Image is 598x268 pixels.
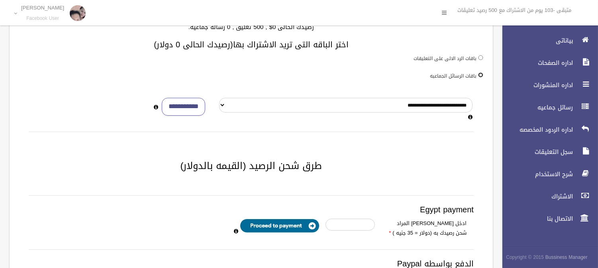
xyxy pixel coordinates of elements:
[19,40,483,49] h3: اختر الباقه التى تريد الاشتراك بها(رصيدك الحالى 0 دولار)
[496,165,598,183] a: شرح الاستخدام
[496,76,598,94] a: اداره المنشورات
[430,72,476,80] label: باقات الرسائل الجماعيه
[496,170,575,178] span: شرح الاستخدام
[496,81,575,89] span: اداره المنشورات
[545,253,588,262] strong: Bussiness Manager
[496,37,575,45] span: بياناتى
[496,215,575,223] span: الاتصال بنا
[496,143,598,161] a: سجل التعليقات
[19,161,483,171] h2: طرق شحن الرصيد (القيمه بالدولار)
[21,16,64,21] small: Facebook User
[381,219,473,238] label: ادخل [PERSON_NAME] المراد شحن رصيدك به (دولار = 35 جنيه )
[496,99,598,116] a: رسائل جماعيه
[496,188,598,205] a: الاشتراك
[496,126,575,134] span: اداره الردود المخصصه
[506,253,544,262] span: Copyright © 2015
[496,121,598,138] a: اداره الردود المخصصه
[496,148,575,156] span: سجل التعليقات
[496,192,575,200] span: الاشتراك
[19,24,483,31] h4: رصيدك الحالى 0$ , 500 تعليق , 0 رساله جماعيه.
[496,103,575,111] span: رسائل جماعيه
[29,259,474,268] h3: الدفع بواسطه Paypal
[496,54,598,72] a: اداره الصفحات
[496,210,598,227] a: الاتصال بنا
[414,54,476,63] label: باقات الرد الالى على التعليقات
[496,32,598,49] a: بياناتى
[21,5,64,11] p: [PERSON_NAME]
[29,205,474,214] h3: Egypt payment
[496,59,575,67] span: اداره الصفحات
